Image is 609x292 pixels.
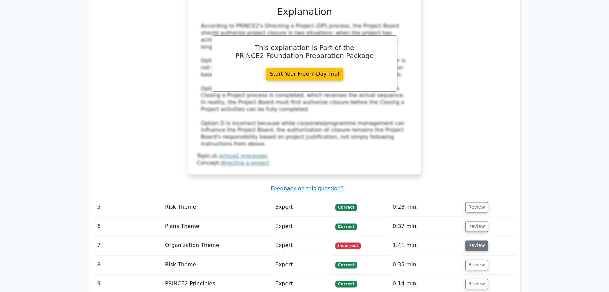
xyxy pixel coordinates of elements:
[271,185,343,192] a: Feedback on this question?
[465,221,488,232] button: Review
[273,198,333,217] td: Expert
[390,236,463,255] td: 1:41 min.
[266,68,344,80] a: Start Your Free 7-Day Trial
[273,236,333,255] td: Expert
[95,255,162,274] td: 8
[219,153,267,159] a: prince2 processes
[273,217,333,236] td: Expert
[162,236,273,255] td: Organization Theme
[465,279,488,289] button: Review
[273,255,333,274] td: Expert
[335,281,357,287] span: Correct
[335,204,357,211] span: Correct
[162,255,273,274] td: Risk Theme
[197,153,412,160] div: Topic:
[390,255,463,274] td: 0:35 min.
[95,236,162,255] td: 7
[201,6,408,18] h3: Explanation
[335,223,357,230] span: Correct
[95,217,162,236] td: 6
[162,217,273,236] td: Plans Theme
[390,198,463,217] td: 0:23 min.
[95,198,162,217] td: 5
[197,160,412,167] div: Concept:
[465,240,488,251] button: Review
[201,23,408,147] div: According to PRINCE2's Directing a Project (DP) process, the Project Board should authorize proje...
[162,198,273,217] td: Risk Theme
[221,160,269,166] a: directing a project
[465,260,488,270] button: Review
[335,262,357,268] span: Correct
[390,217,463,236] td: 0:37 min.
[335,242,361,249] span: Incorrect
[465,202,488,212] button: Review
